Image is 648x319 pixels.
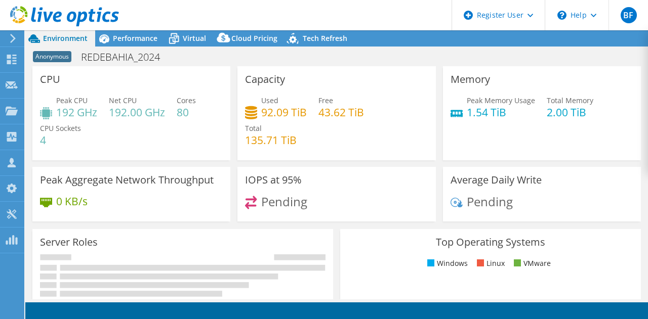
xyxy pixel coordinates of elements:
span: Cores [177,96,196,105]
h4: 192 GHz [56,107,97,118]
h4: 192.00 GHz [109,107,165,118]
li: Windows [425,258,468,269]
span: Pending [467,193,513,209]
h4: 4 [40,134,81,146]
li: VMware [511,258,551,269]
span: Used [261,96,278,105]
span: Free [318,96,333,105]
h3: CPU [40,74,60,85]
li: Linux [474,258,505,269]
span: Net CPU [109,96,137,105]
h3: Peak Aggregate Network Throughput [40,174,214,186]
span: Peak CPU [56,96,88,105]
h4: 80 [177,107,196,118]
h3: Capacity [245,74,285,85]
span: Performance [113,33,157,43]
span: CPU Sockets [40,123,81,133]
h3: Server Roles [40,237,98,248]
span: Cloud Pricing [231,33,277,43]
span: Environment [43,33,88,43]
h3: IOPS at 95% [245,174,302,186]
h4: 92.09 TiB [261,107,307,118]
h3: Average Daily Write [451,174,542,186]
span: Total Memory [547,96,593,105]
span: Peak Memory Usage [467,96,535,105]
span: Virtual [183,33,206,43]
span: Total [245,123,262,133]
h4: 135.71 TiB [245,134,297,146]
h3: Top Operating Systems [348,237,633,248]
h4: 2.00 TiB [547,107,593,118]
h4: 0 KB/s [56,196,88,207]
span: BF [621,7,637,23]
span: Tech Refresh [303,33,347,43]
svg: \n [557,11,566,20]
span: Anonymous [33,51,71,62]
h4: 43.62 TiB [318,107,364,118]
h4: 1.54 TiB [467,107,535,118]
h1: REDEBAHIA_2024 [76,52,176,63]
span: Pending [261,193,307,209]
h3: Memory [451,74,490,85]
